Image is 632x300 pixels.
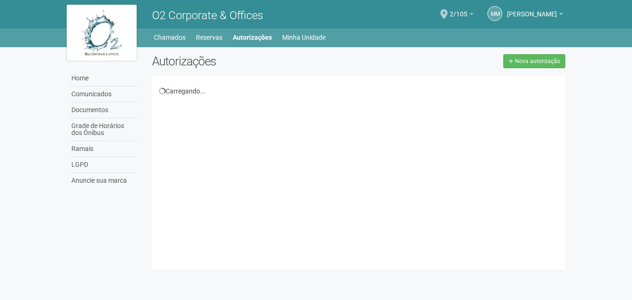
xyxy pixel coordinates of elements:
[196,31,222,44] a: Reservas
[487,6,502,21] a: MM
[67,5,137,61] img: logo.jpg
[233,31,272,44] a: Autorizações
[507,12,563,19] a: [PERSON_NAME]
[450,1,467,18] span: 2/105
[69,157,138,173] a: LGPD
[152,9,263,22] span: O2 Corporate & Offices
[515,58,560,64] span: Nova autorização
[69,86,138,102] a: Comunicados
[69,173,138,188] a: Anuncie sua marca
[154,31,186,44] a: Chamados
[450,12,473,19] a: 2/105
[282,31,326,44] a: Minha Unidade
[69,141,138,157] a: Ramais
[69,118,138,141] a: Grade de Horários dos Ônibus
[69,102,138,118] a: Documentos
[69,71,138,86] a: Home
[152,54,352,68] h2: Autorizações
[159,87,559,95] div: Carregando...
[507,1,557,18] span: Marcelo Marins
[503,54,565,68] a: Nova autorização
